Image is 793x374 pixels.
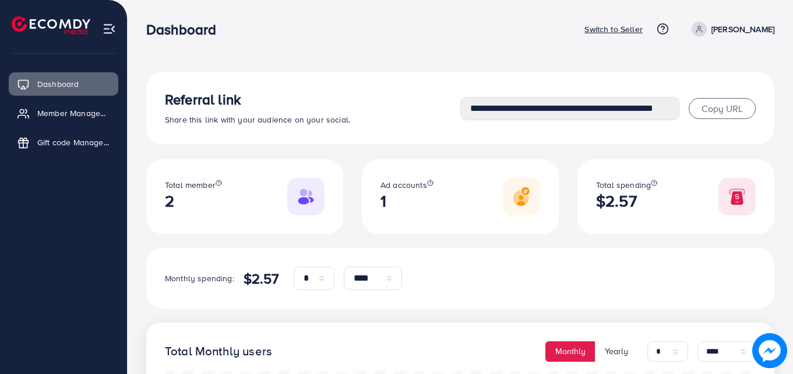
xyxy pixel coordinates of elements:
[687,22,774,37] a: [PERSON_NAME]
[146,21,225,38] h3: Dashboard
[752,333,787,368] img: image
[595,341,638,362] button: Yearly
[12,16,90,34] img: logo
[165,191,222,211] h2: 2
[380,191,433,211] h2: 1
[380,179,427,191] span: Ad accounts
[165,91,460,108] h3: Referral link
[165,114,350,125] span: Share this link with your audience on your social.
[9,131,118,154] a: Gift code Management
[165,344,272,359] h4: Total Monthly users
[37,78,79,90] span: Dashboard
[596,179,651,191] span: Total spending
[244,270,280,287] h4: $2.57
[596,191,657,211] h2: $2.57
[37,137,110,148] span: Gift code Management
[9,102,118,125] a: Member Management
[287,178,325,215] img: Responsive image
[9,72,118,96] a: Dashboard
[584,22,643,36] p: Switch to Seller
[37,107,110,119] span: Member Management
[503,178,540,215] img: Responsive image
[718,178,756,215] img: Responsive image
[689,98,756,119] button: Copy URL
[165,271,234,285] p: Monthly spending:
[165,179,216,191] span: Total member
[103,22,116,36] img: menu
[702,102,743,115] span: Copy URL
[711,22,774,36] p: [PERSON_NAME]
[545,341,595,362] button: Monthly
